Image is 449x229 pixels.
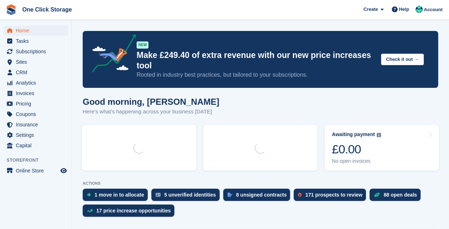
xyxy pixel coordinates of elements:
[16,67,59,77] span: CRM
[137,41,148,49] div: NEW
[370,189,424,205] a: 88 open deals
[16,26,59,36] span: Home
[16,36,59,46] span: Tasks
[83,108,219,116] p: Here's what's happening across your business [DATE]
[363,6,378,13] span: Create
[95,192,144,198] div: 1 move in to allocate
[6,157,72,164] span: Storefront
[59,166,68,175] a: Preview store
[4,88,68,98] a: menu
[332,158,381,164] div: No open invoices
[156,193,161,197] img: verify_identity-adf6edd0f0f0b5bbfe63781bf79b02c33cf7c696d77639b501bdc392416b5a36.svg
[424,6,443,13] span: Account
[298,193,302,197] img: prospect-51fa495bee0391a8d652442698ab0144808aea92771e9ea1ae160a38d050c398.svg
[16,99,59,109] span: Pricing
[16,166,59,176] span: Online Store
[374,192,380,197] img: deal-1b604bf984904fb50ccaf53a9ad4b4a5d6e5aea283cecdc64d6e3604feb123c2.svg
[416,6,423,13] img: Katy Forster
[4,99,68,109] a: menu
[96,208,171,214] div: 17 price increase opportunities
[399,6,409,13] span: Help
[16,88,59,98] span: Invoices
[4,109,68,119] a: menu
[332,142,381,157] div: £0.00
[16,120,59,130] span: Insurance
[83,189,151,205] a: 1 move in to allocate
[4,130,68,140] a: menu
[16,78,59,88] span: Analytics
[4,46,68,57] a: menu
[86,34,136,75] img: price-adjustments-announcement-icon-8257ccfd72463d97f412b2fc003d46551f7dbcb40ab6d574587a9cd5c0d94...
[16,46,59,57] span: Subscriptions
[16,109,59,119] span: Coupons
[87,193,91,197] img: move_ins_to_allocate_icon-fdf77a2bb77ea45bf5b3d319d69a93e2d87916cf1d5bf7949dd705db3b84f3ca.svg
[236,192,287,198] div: 8 unsigned contracts
[19,4,75,15] a: One Click Storage
[4,36,68,46] a: menu
[164,192,216,198] div: 5 unverified identities
[305,192,362,198] div: 171 prospects to review
[87,209,93,212] img: price_increase_opportunities-93ffe204e8149a01c8c9dc8f82e8f89637d9d84a8eef4429ea346261dce0b2c0.svg
[223,189,294,205] a: 8 unsigned contracts
[4,78,68,88] a: menu
[83,181,438,186] p: ACTIONS
[151,189,223,205] a: 5 unverified identities
[4,120,68,130] a: menu
[16,140,59,151] span: Capital
[332,131,375,138] div: Awaiting payment
[4,140,68,151] a: menu
[381,54,424,66] button: Check it out →
[83,205,178,220] a: 17 price increase opportunities
[228,193,233,197] img: contract_signature_icon-13c848040528278c33f63329250d36e43548de30e8caae1d1a13099fd9432cc5.svg
[6,4,17,15] img: stora-icon-8386f47178a22dfd0bd8f6a31ec36ba5ce8667c1dd55bd0f319d3a0aa187defe.svg
[4,26,68,36] a: menu
[4,67,68,77] a: menu
[4,57,68,67] a: menu
[137,50,375,71] p: Make £249.40 of extra revenue with our new price increases tool
[377,133,381,137] img: icon-info-grey-7440780725fd019a000dd9b08b2336e03edf1995a4989e88bcd33f0948082b44.svg
[4,166,68,176] a: menu
[325,125,439,171] a: Awaiting payment £0.00 No open invoices
[16,130,59,140] span: Settings
[83,97,219,107] h1: Good morning, [PERSON_NAME]
[137,71,375,79] p: Rooted in industry best practices, but tailored to your subscriptions.
[16,57,59,67] span: Sites
[294,189,370,205] a: 171 prospects to review
[384,192,417,198] div: 88 open deals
